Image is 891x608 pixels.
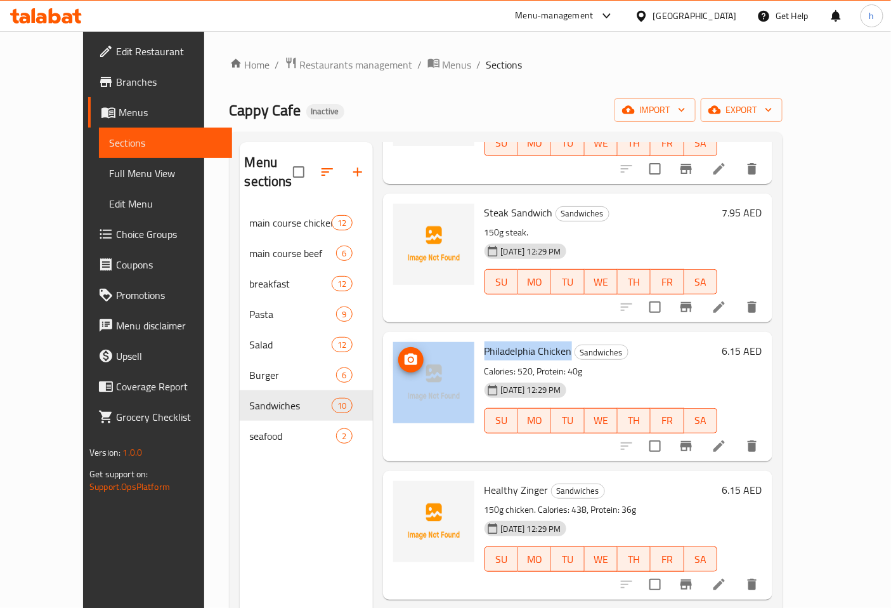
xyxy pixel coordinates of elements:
[116,227,222,242] span: Choice Groups
[618,546,651,572] button: TH
[88,97,232,128] a: Menus
[556,206,609,221] span: Sandwiches
[116,409,222,425] span: Grocery Checklist
[556,206,609,221] div: Sandwiches
[671,431,701,461] button: Branch-specific-item
[689,550,712,569] span: SA
[332,337,352,352] div: items
[250,246,337,261] span: main course beef
[516,8,594,23] div: Menu-management
[556,273,579,291] span: TU
[250,337,332,352] span: Salad
[575,345,628,360] div: Sandwiches
[671,154,701,184] button: Branch-specific-item
[332,339,351,351] span: 12
[722,204,762,221] h6: 7.95 AED
[285,159,312,185] span: Select all sections
[490,411,513,430] span: SU
[684,269,717,294] button: SA
[485,341,572,360] span: Philadelphia Chicken
[240,208,373,238] div: main course chicken12
[722,481,762,499] h6: 6.15 AED
[88,67,232,97] a: Branches
[590,411,613,430] span: WE
[109,166,222,181] span: Full Menu View
[240,360,373,390] div: Burger6
[642,571,668,598] span: Select to update
[651,546,684,572] button: FR
[523,134,546,152] span: MO
[642,433,668,459] span: Select to update
[250,428,337,444] span: seafood
[615,98,696,122] button: import
[722,342,762,360] h6: 6.15 AED
[653,9,737,23] div: [GEOGRAPHIC_DATA]
[684,546,717,572] button: SA
[684,408,717,433] button: SA
[89,479,170,495] a: Support.OpsPlatform
[651,408,684,433] button: FR
[250,367,337,383] span: Burger
[332,400,351,412] span: 10
[656,273,679,291] span: FR
[523,273,546,291] span: MO
[485,269,518,294] button: SU
[336,428,352,444] div: items
[518,408,551,433] button: MO
[116,287,222,303] span: Promotions
[337,369,351,381] span: 6
[250,276,332,291] span: breakfast
[336,307,352,322] div: items
[651,131,684,156] button: FR
[623,273,646,291] span: TH
[485,225,717,241] p: 150g steak.
[485,131,518,156] button: SU
[250,398,332,413] span: Sandwiches
[523,550,546,569] span: MO
[618,269,651,294] button: TH
[230,56,783,73] nav: breadcrumb
[490,550,513,569] span: SU
[88,36,232,67] a: Edit Restaurant
[99,158,232,188] a: Full Menu View
[551,484,605,499] div: Sandwiches
[99,128,232,158] a: Sections
[122,444,142,461] span: 1.0.0
[518,269,551,294] button: MO
[575,345,628,360] span: Sandwiches
[518,546,551,572] button: MO
[642,155,668,182] span: Select to update
[250,215,332,230] div: main course chicken
[88,402,232,432] a: Grocery Checklist
[486,57,523,72] span: Sections
[671,292,701,322] button: Branch-specific-item
[109,196,222,211] span: Edit Menu
[116,257,222,272] span: Coupons
[88,341,232,371] a: Upsell
[556,550,579,569] span: TU
[250,307,337,322] div: Pasta
[230,57,270,72] a: Home
[701,98,783,122] button: export
[485,502,717,518] p: 150g chicken. Calories: 438, Protein: 36g
[230,96,301,124] span: Cappy Cafe
[485,364,717,380] p: Calories: 520, Protein: 40g
[737,431,767,461] button: delete
[393,204,474,285] img: Steak Sandwich
[590,134,613,152] span: WE
[656,411,679,430] span: FR
[337,308,351,321] span: 9
[485,408,518,433] button: SU
[485,203,553,222] span: Steak Sandwich
[496,246,566,258] span: [DATE] 12:29 PM
[618,131,651,156] button: TH
[393,481,474,562] img: Healthy Zinger
[88,280,232,310] a: Promotions
[240,329,373,360] div: Salad12
[869,9,875,23] span: h
[651,269,684,294] button: FR
[418,57,422,72] li: /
